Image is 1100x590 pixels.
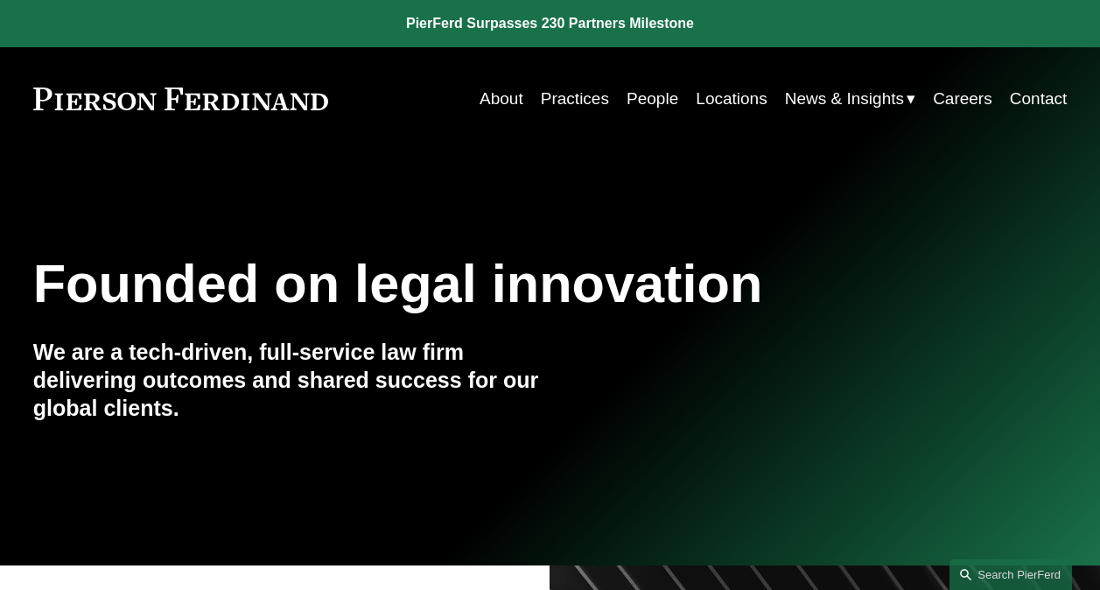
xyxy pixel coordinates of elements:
a: Locations [696,82,767,116]
a: Search this site [949,559,1072,590]
a: Practices [541,82,609,116]
a: Careers [933,82,992,116]
h4: We are a tech-driven, full-service law firm delivering outcomes and shared success for our global... [33,339,550,422]
a: Contact [1010,82,1067,116]
span: News & Insights [785,84,904,114]
a: folder dropdown [785,82,915,116]
a: People [627,82,678,116]
a: About [480,82,523,116]
h1: Founded on legal innovation [33,253,895,314]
